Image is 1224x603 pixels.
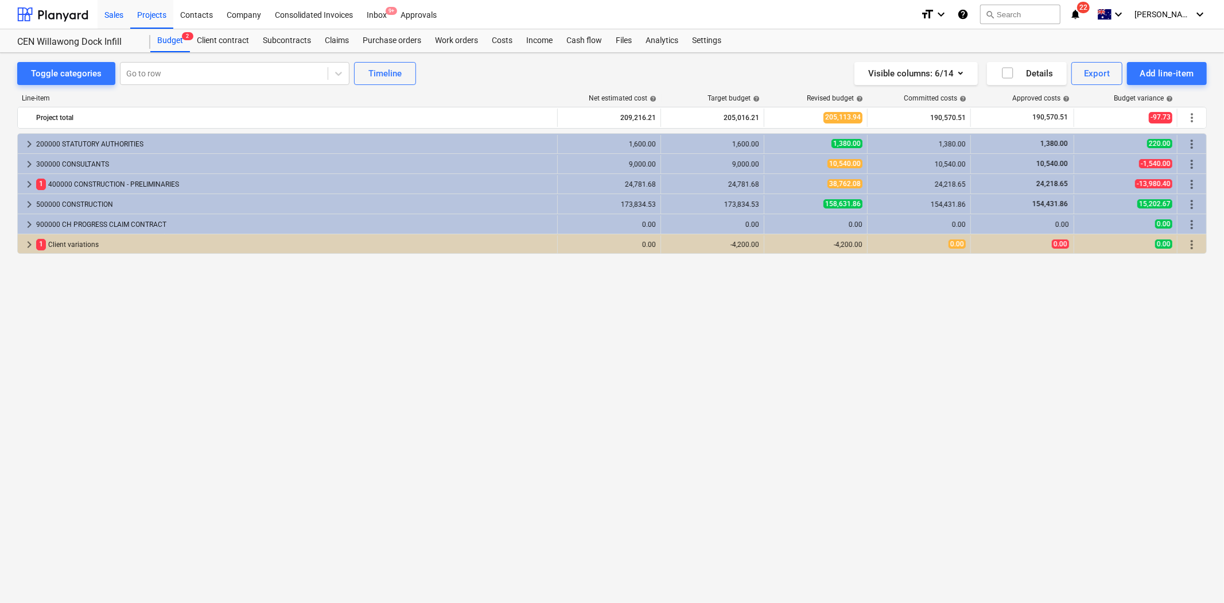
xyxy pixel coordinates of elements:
[1039,140,1069,148] span: 1,380.00
[36,195,553,214] div: 500000 CONSTRUCTION
[1185,137,1199,151] span: More actions
[831,139,862,148] span: 1,380.00
[987,62,1067,85] button: Details
[1140,66,1194,81] div: Add line-item
[1185,218,1199,231] span: More actions
[182,32,193,40] span: 2
[22,137,36,151] span: keyboard_arrow_right
[904,94,966,102] div: Committed costs
[957,95,966,102] span: help
[1185,157,1199,171] span: More actions
[562,221,656,229] div: 0.00
[666,200,759,208] div: 173,834.53
[1185,177,1199,191] span: More actions
[1035,160,1069,168] span: 10,540.00
[639,29,685,52] a: Analytics
[1035,180,1069,188] span: 24,218.65
[562,241,656,249] div: 0.00
[872,140,966,148] div: 1,380.00
[957,7,969,21] i: Knowledge base
[562,160,656,168] div: 9,000.00
[920,7,934,21] i: format_size
[17,62,115,85] button: Toggle categories
[256,29,318,52] a: Subcontracts
[368,66,402,81] div: Timeline
[1155,239,1172,249] span: 0.00
[769,241,862,249] div: -4,200.00
[36,155,553,173] div: 300000 CONSULTANTS
[1084,66,1110,81] div: Export
[949,239,966,249] span: 0.00
[823,199,862,208] span: 158,631.86
[872,200,966,208] div: 154,431.86
[823,112,862,123] span: 205,113.94
[1031,113,1069,122] span: 190,570.51
[562,200,656,208] div: 173,834.53
[1127,62,1207,85] button: Add line-item
[1147,139,1172,148] span: 220.00
[190,29,256,52] a: Client contract
[22,238,36,252] span: keyboard_arrow_right
[22,218,36,231] span: keyboard_arrow_right
[872,221,966,229] div: 0.00
[1139,159,1172,168] span: -1,540.00
[36,109,553,127] div: Project total
[666,109,759,127] div: 205,016.21
[1077,2,1090,13] span: 22
[356,29,428,52] a: Purchase orders
[708,94,760,102] div: Target budget
[854,62,978,85] button: Visible columns:6/14
[666,221,759,229] div: 0.00
[36,175,553,194] div: 400000 CONSTRUCTION - PRELIMINARIES
[868,66,964,81] div: Visible columns : 6/14
[485,29,519,52] a: Costs
[1185,198,1199,211] span: More actions
[609,29,639,52] a: Files
[1060,95,1070,102] span: help
[872,109,966,127] div: 190,570.51
[1031,200,1069,208] span: 154,431.86
[666,160,759,168] div: 9,000.00
[36,135,553,153] div: 200000 STATUTORY AUTHORITIES
[827,179,862,188] span: 38,762.08
[150,29,190,52] div: Budget
[666,241,759,249] div: -4,200.00
[589,94,656,102] div: Net estimated cost
[976,221,1069,229] div: 0.00
[985,10,994,19] span: search
[36,179,46,190] span: 1
[428,29,485,52] div: Work orders
[559,29,609,52] div: Cash flow
[1071,62,1123,85] button: Export
[1167,548,1224,603] div: Chat Widget
[562,109,656,127] div: 209,216.21
[1052,239,1069,249] span: 0.00
[31,66,102,81] div: Toggle categories
[647,95,656,102] span: help
[980,5,1060,24] button: Search
[318,29,356,52] a: Claims
[685,29,728,52] a: Settings
[22,198,36,211] span: keyboard_arrow_right
[22,157,36,171] span: keyboard_arrow_right
[1114,94,1173,102] div: Budget variance
[519,29,559,52] a: Income
[666,140,759,148] div: 1,600.00
[1012,94,1070,102] div: Approved costs
[1185,111,1199,125] span: More actions
[807,94,863,102] div: Revised budget
[36,235,553,254] div: Client variations
[36,215,553,234] div: 900000 CH PROGRESS CLAIM CONTRACT
[562,180,656,188] div: 24,781.68
[666,180,759,188] div: 24,781.68
[1112,7,1125,21] i: keyboard_arrow_down
[769,221,862,229] div: 0.00
[1149,112,1172,123] span: -97.73
[1137,199,1172,208] span: 15,202.67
